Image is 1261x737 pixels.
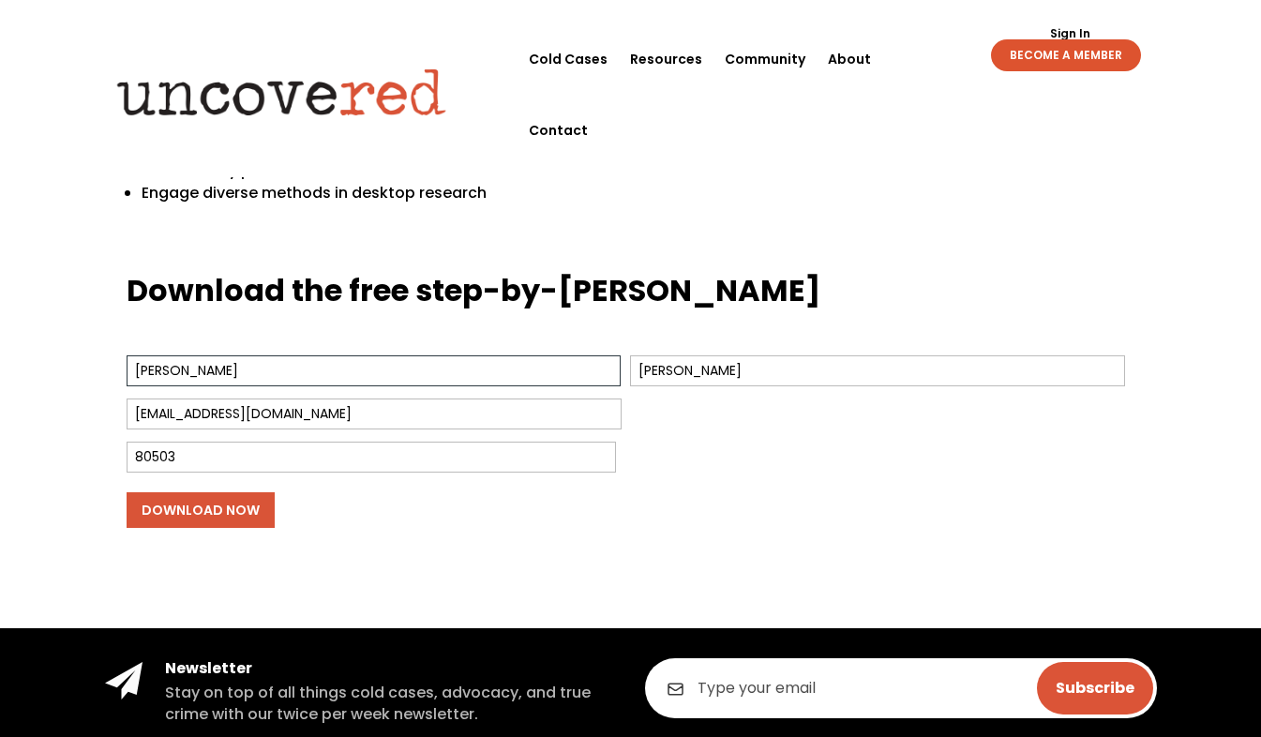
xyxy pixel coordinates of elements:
[1037,662,1153,714] input: Subscribe
[624,68,1130,179] span: The guide also comes with workspace so you can map out your next case and prepare for the launch ...
[101,55,462,128] img: Uncovered logo
[529,23,608,95] a: Cold Cases
[127,355,622,386] input: First Name
[127,399,622,429] input: Email
[828,23,871,95] a: About
[142,182,595,204] p: Engage diverse methods in desktop research
[529,95,588,166] a: Contact
[630,355,1125,386] input: Last Name
[165,683,617,725] h5: Stay on top of all things cold cases, advocacy, and true crime with our twice per week newsletter.
[127,492,275,528] input: Download Now
[645,658,1157,718] input: Type your email
[725,23,805,95] a: Community
[127,442,616,473] input: Zip Code
[1040,28,1101,39] a: Sign In
[630,23,702,95] a: Resources
[127,270,1135,322] h3: Download the free step-by-[PERSON_NAME]
[165,658,617,679] h4: Newsletter
[991,39,1141,71] a: BECOME A MEMBER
